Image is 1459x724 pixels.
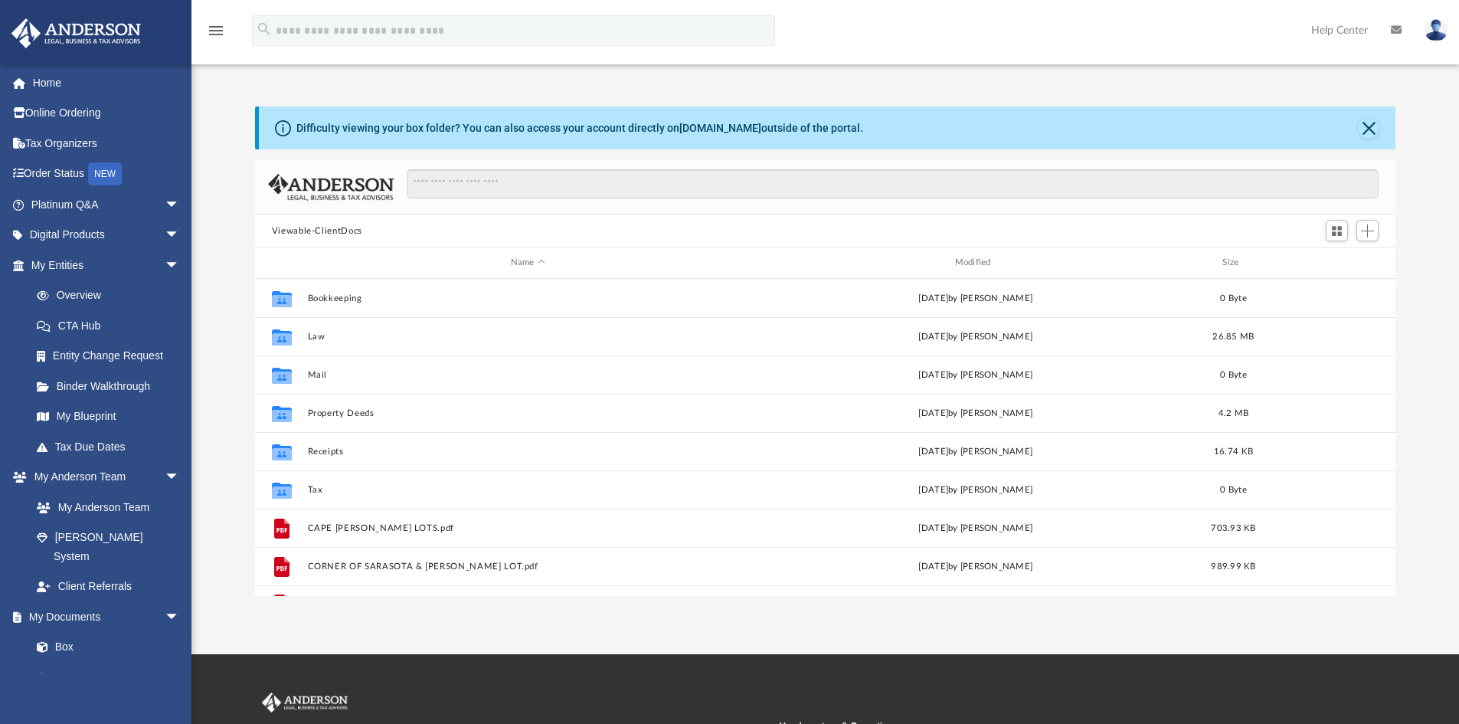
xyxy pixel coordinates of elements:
a: Tax Due Dates [21,431,203,462]
div: [DATE] by [PERSON_NAME] [755,291,1196,305]
input: Search files and folders [407,169,1379,198]
button: Law [307,332,748,342]
div: Modified [754,256,1196,270]
img: Anderson Advisors Platinum Portal [7,18,146,48]
a: My Entitiesarrow_drop_down [11,250,203,280]
a: Platinum Q&Aarrow_drop_down [11,189,203,220]
div: [DATE] by [PERSON_NAME] [755,483,1196,496]
button: Viewable-ClientDocs [272,224,362,238]
a: Box [21,632,188,663]
span: arrow_drop_down [165,250,195,281]
a: My Anderson Teamarrow_drop_down [11,462,195,493]
div: Size [1202,256,1264,270]
div: [DATE] by [PERSON_NAME] [755,559,1196,573]
span: 989.99 KB [1211,562,1255,570]
a: Binder Walkthrough [21,371,203,401]
i: search [256,21,273,38]
a: Tax Organizers [11,128,203,159]
a: Client Referrals [21,572,195,602]
a: [DOMAIN_NAME] [679,122,761,134]
button: CORNER OF SARASOTA & [PERSON_NAME] LOT.pdf [307,562,748,572]
span: 0 Byte [1220,370,1247,378]
button: Switch to Grid View [1326,220,1349,241]
div: [DATE] by [PERSON_NAME] [755,521,1196,535]
button: Close [1358,117,1379,139]
button: Receipts [307,447,748,457]
div: by [PERSON_NAME] [755,329,1196,343]
a: CTA Hub [21,310,203,341]
i: menu [207,21,225,40]
span: 703.93 KB [1211,523,1255,532]
a: menu [207,29,225,40]
div: id [262,256,300,270]
a: My Documentsarrow_drop_down [11,601,195,632]
button: Property Deeds [307,408,748,418]
a: Digital Productsarrow_drop_down [11,220,203,251]
button: Bookkeeping [307,293,748,303]
div: grid [255,279,1396,596]
a: My Blueprint [21,401,195,432]
a: Online Ordering [11,98,203,129]
span: arrow_drop_down [165,189,195,221]
span: 26.85 MB [1212,332,1254,340]
div: [DATE] by [PERSON_NAME] [755,406,1196,420]
div: id [1271,256,1378,270]
span: arrow_drop_down [165,462,195,493]
img: Anderson Advisors Platinum Portal [259,693,351,713]
span: 0 Byte [1220,485,1247,493]
img: User Pic [1425,19,1448,41]
span: 16.74 KB [1214,447,1253,455]
button: Tax [307,485,748,495]
div: [DATE] by [PERSON_NAME] [755,444,1196,458]
a: Home [11,67,203,98]
span: 0 Byte [1220,293,1247,302]
a: Entity Change Request [21,341,203,372]
a: Meeting Minutes [21,662,195,693]
span: 4.2 MB [1218,408,1248,417]
a: Order StatusNEW [11,159,203,190]
button: Add [1356,220,1379,241]
a: Overview [21,280,203,311]
span: arrow_drop_down [165,601,195,633]
span: arrow_drop_down [165,220,195,251]
div: Name [306,256,747,270]
button: Mail [307,370,748,380]
div: Difficulty viewing your box folder? You can also access your account directly on outside of the p... [296,120,863,136]
div: NEW [88,162,122,185]
div: [DATE] by [PERSON_NAME] [755,368,1196,382]
a: My Anderson Team [21,492,188,523]
a: [PERSON_NAME] System [21,523,195,572]
button: CAPE [PERSON_NAME] LOTS.pdf [307,523,748,533]
span: [DATE] [918,332,948,340]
